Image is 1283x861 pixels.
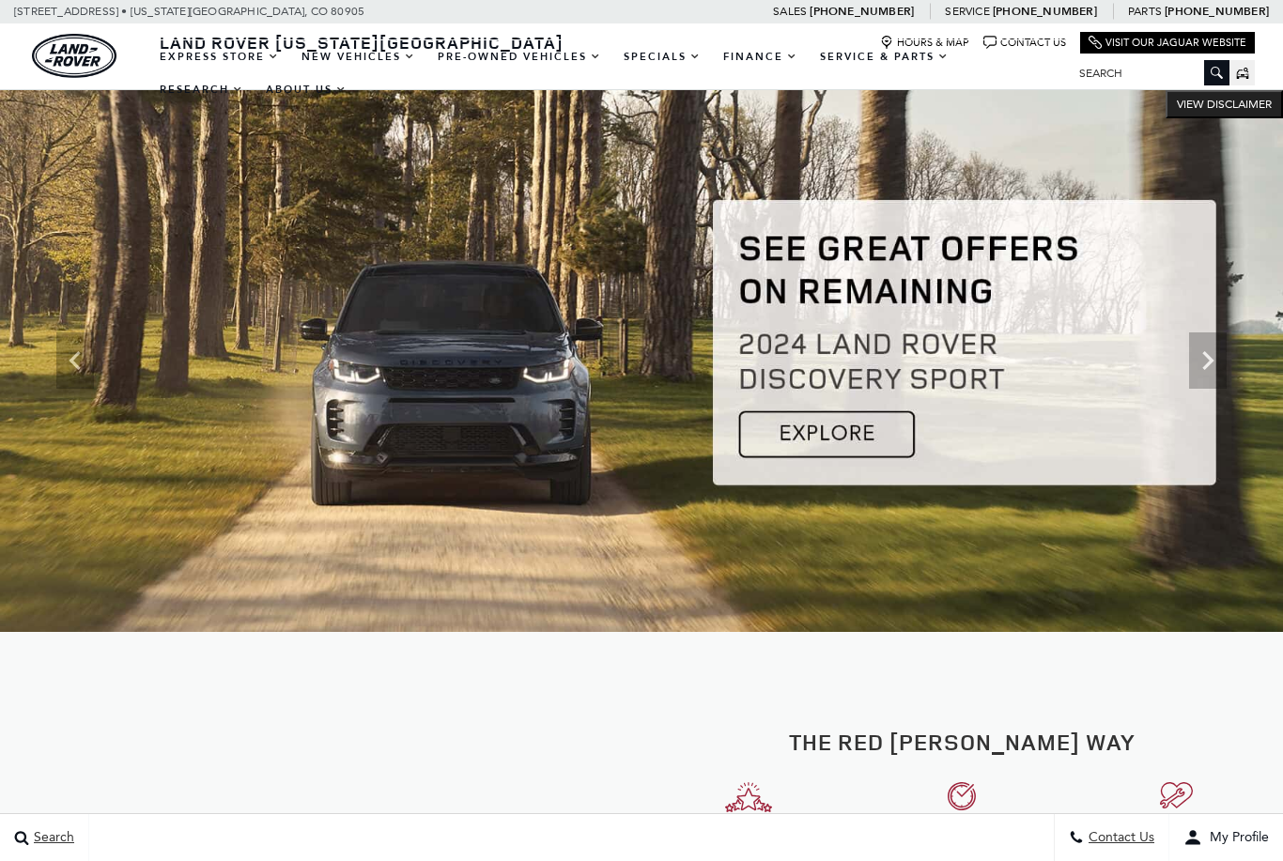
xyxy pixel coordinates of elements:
[612,40,712,73] a: Specials
[983,36,1066,50] a: Contact Us
[712,40,809,73] a: Finance
[14,5,364,18] a: [STREET_ADDRESS] • [US_STATE][GEOGRAPHIC_DATA], CO 80905
[993,4,1097,19] a: [PHONE_NUMBER]
[148,40,290,73] a: EXPRESS STORE
[1089,36,1246,50] a: Visit Our Jaguar Website
[1065,62,1229,85] input: Search
[148,73,255,106] a: Research
[1128,5,1162,18] span: Parts
[1202,830,1269,846] span: My Profile
[426,40,612,73] a: Pre-Owned Vehicles
[773,5,807,18] span: Sales
[148,40,1065,106] nav: Main Navigation
[1084,830,1154,846] span: Contact Us
[1177,97,1272,112] span: VIEW DISCLAIMER
[945,5,989,18] span: Service
[880,36,969,50] a: Hours & Map
[1166,90,1283,118] button: VIEW DISCLAIMER
[255,73,358,106] a: About Us
[32,34,116,78] a: land-rover
[1165,4,1269,19] a: [PHONE_NUMBER]
[809,40,960,73] a: Service & Parts
[810,4,914,19] a: [PHONE_NUMBER]
[32,34,116,78] img: Land Rover
[160,31,564,54] span: Land Rover [US_STATE][GEOGRAPHIC_DATA]
[656,730,1269,754] h2: The Red [PERSON_NAME] Way
[148,31,575,54] a: Land Rover [US_STATE][GEOGRAPHIC_DATA]
[29,830,74,846] span: Search
[290,40,426,73] a: New Vehicles
[1169,814,1283,861] button: user-profile-menu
